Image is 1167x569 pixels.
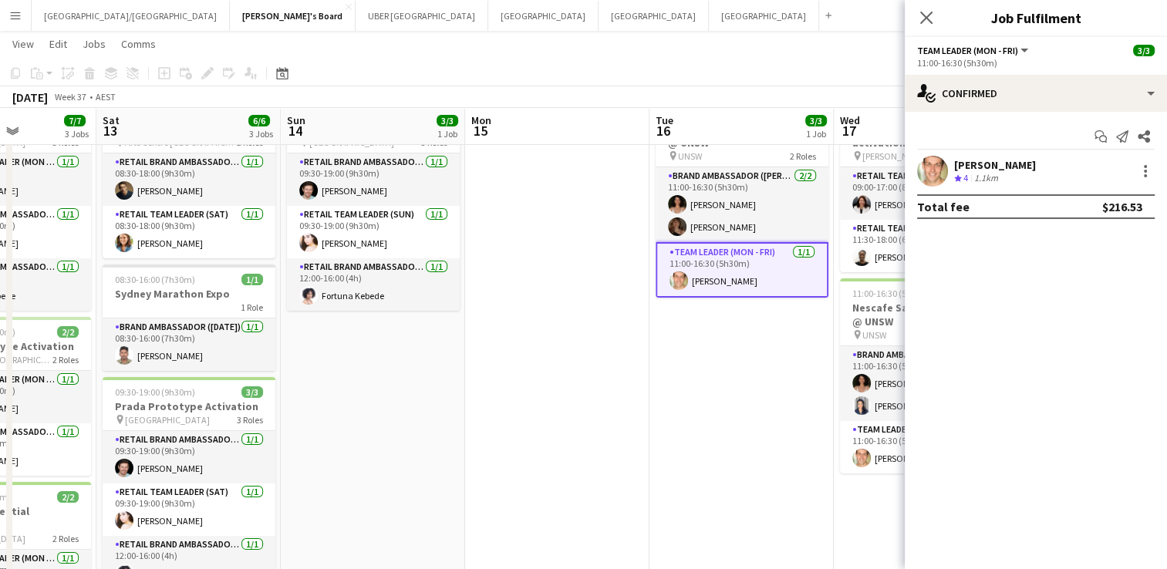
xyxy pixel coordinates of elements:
[862,150,965,162] span: [PERSON_NAME] Westfield
[241,301,263,313] span: 1 Role
[241,274,263,285] span: 1/1
[125,414,210,426] span: [GEOGRAPHIC_DATA]
[840,167,1013,220] app-card-role: RETAIL Team Leader (Mon - Fri)1/109:00-17:00 (8h)[PERSON_NAME]
[917,45,1018,56] span: Team Leader (Mon - Fri)
[115,34,162,54] a: Comms
[469,122,491,140] span: 15
[287,258,460,311] app-card-role: RETAIL Brand Ambassador ([DATE])1/112:00-16:00 (4h)Fortuna Kebede
[32,1,230,31] button: [GEOGRAPHIC_DATA]/[GEOGRAPHIC_DATA]
[917,199,970,214] div: Total fee
[83,37,106,51] span: Jobs
[96,91,116,103] div: AEST
[12,89,48,105] div: [DATE]
[599,1,709,31] button: [GEOGRAPHIC_DATA]
[103,431,275,483] app-card-role: RETAIL Brand Ambassador ([DATE])1/109:30-19:00 (9h30m)[PERSON_NAME]
[230,1,356,31] button: [PERSON_NAME]'s Board
[840,220,1013,272] app-card-role: RETAIL Team Leader (Mon - Fri)1/111:30-18:00 (6h30m)[PERSON_NAME]
[52,533,79,544] span: 2 Roles
[1102,199,1142,214] div: $216.53
[103,99,275,258] app-job-card: 08:30-18:00 (9h30m)2/2Prada Prototype Activation Arts Centre [GEOGRAPHIC_DATA]2 RolesRETAIL Brand...
[1133,45,1155,56] span: 3/3
[103,153,275,206] app-card-role: RETAIL Brand Ambassador ([DATE])1/108:30-18:00 (9h30m)[PERSON_NAME]
[76,34,112,54] a: Jobs
[287,153,460,206] app-card-role: RETAIL Brand Ambassador ([DATE])1/109:30-19:00 (9h30m)[PERSON_NAME]
[656,99,828,298] app-job-card: 11:00-16:30 (5h30m)3/3Nescafe Sampling Campaign @ UNSW UNSW2 RolesBrand Ambassador ([PERSON_NAME]...
[121,37,156,51] span: Comms
[103,113,120,127] span: Sat
[840,278,1013,473] app-job-card: 11:00-16:30 (5h30m)3/3Nescafe Sampling Campaign @ UNSW UNSW2 RolesBrand Ambassador ([PERSON_NAME]...
[790,150,816,162] span: 2 Roles
[437,115,458,126] span: 3/3
[471,113,491,127] span: Mon
[287,99,460,311] app-job-card: 09:30-19:00 (9h30m)3/3Prada Prototype Activation [GEOGRAPHIC_DATA]3 RolesRETAIL Brand Ambassador ...
[678,150,702,162] span: UNSW
[43,34,73,54] a: Edit
[805,115,827,126] span: 3/3
[917,45,1030,56] button: Team Leader (Mon - Fri)
[656,167,828,242] app-card-role: Brand Ambassador ([PERSON_NAME])2/211:00-16:30 (5h30m)[PERSON_NAME][PERSON_NAME]
[840,346,1013,421] app-card-role: Brand Ambassador ([PERSON_NAME])2/211:00-16:30 (5h30m)[PERSON_NAME][PERSON_NAME]
[285,122,305,140] span: 14
[709,1,819,31] button: [GEOGRAPHIC_DATA]
[840,113,860,127] span: Wed
[840,301,1013,328] h3: Nescafe Sampling Campaign @ UNSW
[488,1,599,31] button: [GEOGRAPHIC_DATA]
[287,206,460,258] app-card-role: RETAIL Team Leader (Sun)1/109:30-19:00 (9h30m)[PERSON_NAME]
[103,206,275,258] app-card-role: RETAIL Team Leader (Sat)1/108:30-18:00 (9h30m)[PERSON_NAME]
[971,172,1001,185] div: 1.1km
[103,483,275,536] app-card-role: RETAIL Team Leader (Sat)1/109:30-19:00 (9h30m)[PERSON_NAME]
[248,115,270,126] span: 6/6
[115,386,195,398] span: 09:30-19:00 (9h30m)
[237,414,263,426] span: 3 Roles
[905,8,1167,28] h3: Job Fulfilment
[49,37,67,51] span: Edit
[917,57,1155,69] div: 11:00-16:30 (5h30m)
[963,172,968,183] span: 4
[356,1,488,31] button: UBER [GEOGRAPHIC_DATA]
[862,329,886,341] span: UNSW
[249,128,273,140] div: 3 Jobs
[905,75,1167,112] div: Confirmed
[103,264,275,371] app-job-card: 08:30-16:00 (7h30m)1/1Sydney Marathon Expo1 RoleBrand Ambassador ([DATE])1/108:30-16:00 (7h30m)[P...
[57,326,79,338] span: 2/2
[838,122,860,140] span: 17
[12,37,34,51] span: View
[57,491,79,503] span: 2/2
[840,421,1013,473] app-card-role: Team Leader (Mon - Fri)1/111:00-16:30 (5h30m)[PERSON_NAME]
[806,128,826,140] div: 1 Job
[656,113,673,127] span: Tue
[840,99,1013,272] app-job-card: 09:00-18:00 (9h)2/2Buldak Experiential activation [PERSON_NAME] Westfield2 RolesRETAIL Team Leade...
[100,122,120,140] span: 13
[51,91,89,103] span: Week 37
[6,34,40,54] a: View
[656,242,828,298] app-card-role: Team Leader (Mon - Fri)1/111:00-16:30 (5h30m)[PERSON_NAME]
[103,399,275,413] h3: Prada Prototype Activation
[287,113,305,127] span: Sun
[653,122,673,140] span: 16
[52,354,79,365] span: 2 Roles
[103,318,275,371] app-card-role: Brand Ambassador ([DATE])1/108:30-16:00 (7h30m)[PERSON_NAME]
[103,287,275,301] h3: Sydney Marathon Expo
[64,115,86,126] span: 7/7
[241,386,263,398] span: 3/3
[852,288,933,299] span: 11:00-16:30 (5h30m)
[65,128,89,140] div: 3 Jobs
[437,128,457,140] div: 1 Job
[954,158,1036,172] div: [PERSON_NAME]
[115,274,195,285] span: 08:30-16:00 (7h30m)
